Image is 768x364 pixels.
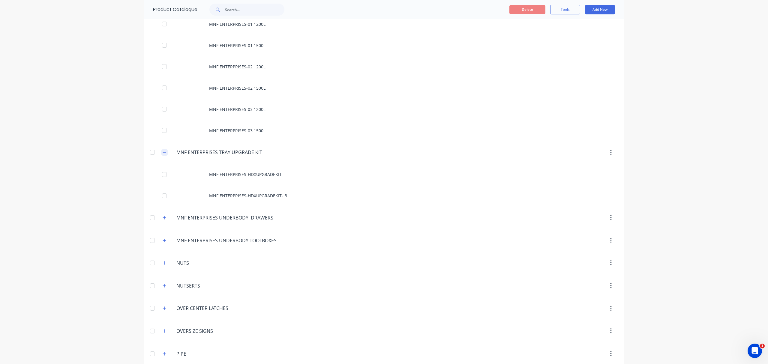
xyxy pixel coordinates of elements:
input: Enter category name [176,282,248,289]
input: Enter category name [176,327,248,335]
div: MNF ENTERPRISES-03 1200L [144,99,624,120]
div: MNF ENTERPRISES-01 1500L [144,35,624,56]
div: MNF ENTERPRISES-HDXUPGRADEKIT- B [144,185,624,206]
button: Add New [585,5,615,14]
input: Enter category name [176,259,248,267]
input: Enter category name [176,305,248,312]
span: 1 [760,344,765,348]
input: Enter category name [176,350,248,357]
input: Enter category name [176,214,273,221]
input: Search... [225,4,284,16]
div: MNF ENTERPRISES-02 1500L [144,77,624,99]
div: MNF ENTERPRISES-01 1200L [144,13,624,35]
iframe: Intercom live chat [748,344,762,358]
div: MNF ENTERPRISES-HDXUPGRADEKIT [144,164,624,185]
button: Delete [509,5,545,14]
input: Enter category name [176,149,262,156]
input: Enter category name [176,237,277,244]
div: MNF ENTERPRISES-02 1200L [144,56,624,77]
button: Tools [550,5,580,14]
div: MNF ENTERPRISES-03 1500L [144,120,624,141]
